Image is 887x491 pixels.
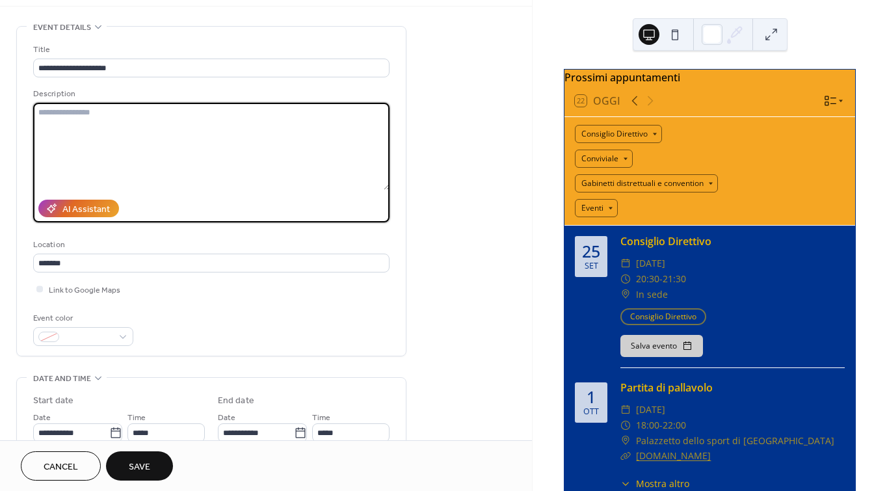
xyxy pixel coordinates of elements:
button: Save [106,451,173,481]
span: Date [218,411,235,425]
span: Event details [33,21,91,34]
span: Date [33,411,51,425]
div: Event color [33,312,131,325]
button: Salva evento [620,335,703,357]
div: ​ [620,256,631,271]
span: Date and time [33,372,91,386]
span: Palazzetto dello sport di [GEOGRAPHIC_DATA] [636,433,834,449]
span: [DATE] [636,256,665,271]
div: 25 [582,243,600,259]
span: - [659,271,663,287]
a: Partita di pallavolo [620,380,713,395]
div: Description [33,87,387,101]
span: Mostra altro [636,477,689,490]
div: ​ [620,271,631,287]
span: Save [129,460,150,474]
span: 20:30 [636,271,659,287]
div: ​ [620,287,631,302]
div: Start date [33,394,73,408]
div: Prossimi appuntamenti [564,70,855,85]
span: 21:30 [663,271,686,287]
div: ​ [620,448,631,464]
a: [DOMAIN_NAME] [636,449,711,462]
span: Cancel [44,460,78,474]
button: AI Assistant [38,200,119,217]
div: Title [33,43,387,57]
div: ​ [620,433,631,449]
div: ​ [620,418,631,433]
span: 22:00 [663,418,686,433]
button: Cancel [21,451,101,481]
span: Link to Google Maps [49,284,120,297]
span: - [659,418,663,433]
div: Consiglio Direttivo [620,233,845,249]
span: Time [312,411,330,425]
span: Time [127,411,146,425]
span: [DATE] [636,402,665,418]
span: 18:00 [636,418,659,433]
div: Location [33,238,387,252]
span: In sede [636,287,668,302]
div: AI Assistant [62,203,110,217]
div: 1 [587,389,596,405]
div: ott [583,408,599,416]
div: ​ [620,402,631,418]
div: set [585,262,598,271]
div: ​ [620,477,631,490]
button: ​Mostra altro [620,477,689,490]
div: End date [218,394,254,408]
